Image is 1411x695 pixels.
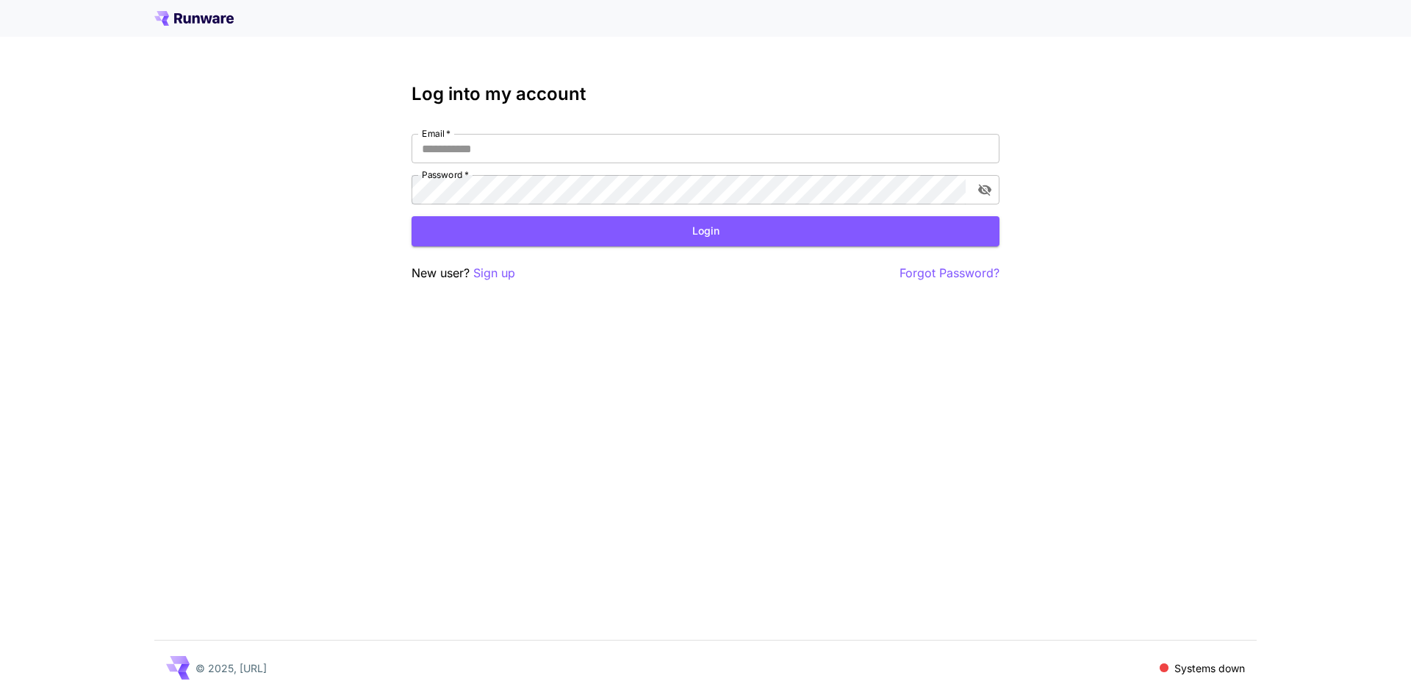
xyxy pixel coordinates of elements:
label: Email [422,127,450,140]
button: Forgot Password? [900,264,999,282]
h3: Log into my account [412,84,999,104]
button: Sign up [473,264,515,282]
p: New user? [412,264,515,282]
button: toggle password visibility [972,177,998,203]
p: Systems down [1174,660,1245,676]
button: Login [412,216,999,246]
p: © 2025, [URL] [195,660,267,676]
label: Password [422,168,469,181]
